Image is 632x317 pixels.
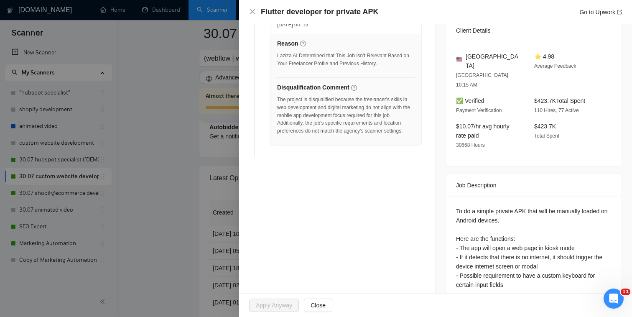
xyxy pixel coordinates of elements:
[277,22,308,28] span: [DATE] 05: 15
[456,107,502,113] span: Payment Verification
[534,133,559,139] span: Total Spent
[277,39,298,48] h5: Reason
[579,9,622,15] a: Go to Upworkexport
[277,96,415,135] div: The project is disqualified because the freelancer's skills in web development and digital market...
[456,72,508,88] span: [GEOGRAPHIC_DATA] 10:15 AM
[456,56,462,62] img: 🇺🇸
[617,10,622,15] span: export
[277,52,415,68] div: Laziza AI Determined that This Job Isn’t Relevant Based on Your Freelancer Profile and Previous H...
[534,107,579,113] span: 110 Hires, 77 Active
[261,7,378,17] h4: Flutter developer for private APK
[534,53,554,60] span: ⭐ 4.98
[534,123,556,130] span: $423.7K
[249,8,256,15] button: Close
[456,19,612,42] div: Client Details
[300,41,306,46] span: question-circle
[249,8,256,15] span: close
[621,289,630,295] span: 11
[456,97,484,104] span: ✅ Verified
[277,83,349,92] h5: Disqualification Comment
[351,85,357,91] span: question-circle
[456,142,485,148] span: 30668 Hours
[466,52,521,70] span: [GEOGRAPHIC_DATA]
[311,301,326,310] span: Close
[604,289,624,309] iframe: Intercom live chat
[534,63,576,69] span: Average Feedback
[304,299,332,312] button: Close
[456,123,510,139] span: $10.07/hr avg hourly rate paid
[456,207,612,289] div: To do a simple private APK that will be manually loaded on Android devices. Here are the function...
[534,97,585,104] span: $423.7K Total Spent
[456,174,612,197] div: Job Description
